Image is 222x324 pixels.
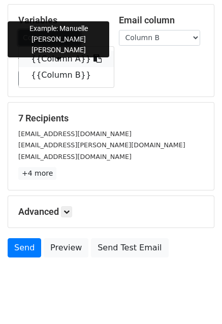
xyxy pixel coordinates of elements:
[119,15,204,26] h5: Email column
[18,113,204,124] h5: 7 Recipients
[18,167,56,180] a: +4 more
[171,275,222,324] div: Widget de chat
[18,141,185,149] small: [EMAIL_ADDRESS][PERSON_NAME][DOMAIN_NAME]
[8,21,109,57] div: Example: Manuelle [PERSON_NAME] [PERSON_NAME]
[18,15,104,26] h5: Variables
[18,130,132,138] small: [EMAIL_ADDRESS][DOMAIN_NAME]
[18,206,204,217] h5: Advanced
[91,238,168,257] a: Send Test Email
[18,153,132,160] small: [EMAIL_ADDRESS][DOMAIN_NAME]
[171,275,222,324] iframe: Chat Widget
[8,238,41,257] a: Send
[19,67,114,83] a: {{Column B}}
[44,238,88,257] a: Preview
